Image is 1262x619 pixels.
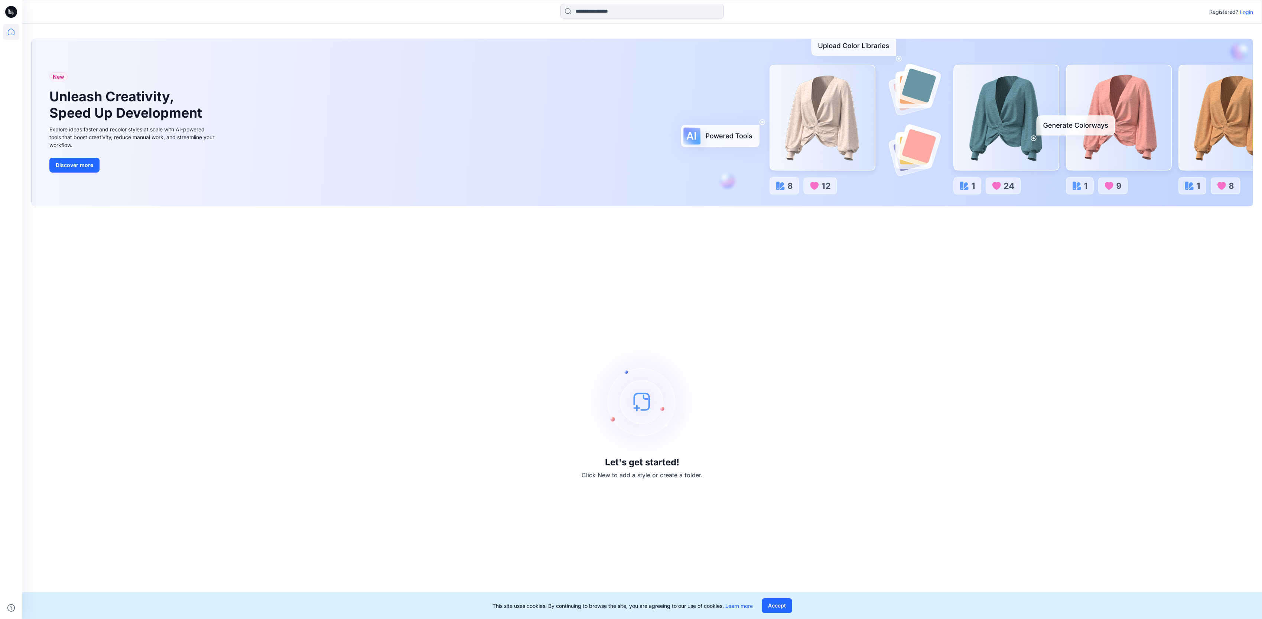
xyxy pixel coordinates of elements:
[1240,8,1253,16] p: Login
[1209,7,1238,16] p: Registered?
[49,89,205,121] h1: Unleash Creativity, Speed Up Development
[725,603,753,609] a: Learn more
[605,457,679,468] h3: Let's get started!
[49,158,217,173] a: Discover more
[49,125,217,149] div: Explore ideas faster and recolor styles at scale with AI-powered tools that boost creativity, red...
[582,471,703,479] p: Click New to add a style or create a folder.
[586,346,698,457] img: empty-state-image.svg
[762,598,792,613] button: Accept
[49,158,100,173] button: Discover more
[53,72,64,81] span: New
[492,602,753,610] p: This site uses cookies. By continuing to browse the site, you are agreeing to our use of cookies.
